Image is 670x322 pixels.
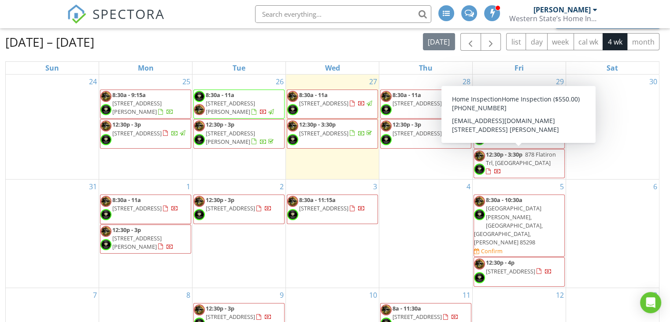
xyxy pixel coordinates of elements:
a: Sunday [44,62,61,74]
div: Western State’s Home Inspections LLC [509,14,597,23]
img: img4211c.jpg [474,120,485,131]
a: Wednesday [323,62,341,74]
span: SPECTORA [93,4,165,23]
span: 8:30a - 11a [299,91,328,99]
img: img_5820.png [474,164,485,175]
a: Go to September 3, 2025 [371,180,379,194]
div: [PERSON_NAME] [533,5,591,14]
a: Go to September 6, 2025 [651,180,659,194]
a: Go to August 27, 2025 [367,75,379,89]
img: img_5820.png [287,134,298,145]
a: Monday [136,62,155,74]
span: [STREET_ADDRESS] [392,99,442,107]
a: 8:30a - 12p [STREET_ADDRESS] [474,90,565,119]
a: 12:30p - 4p [STREET_ADDRESS] [474,257,565,286]
a: Go to September 2, 2025 [278,180,285,194]
a: Go to August 26, 2025 [274,75,285,89]
a: Saturday [605,62,620,74]
span: [STREET_ADDRESS] [299,129,348,137]
span: [STREET_ADDRESS] [299,99,348,107]
span: [STREET_ADDRESS] [206,313,255,321]
span: 12:30p - 4p [486,258,515,266]
a: 8:30a - 11:15a [STREET_ADDRESS] [287,195,378,224]
td: Go to August 26, 2025 [192,75,286,180]
img: img_5820.png [100,209,111,220]
a: 8:30a - 11a [STREET_ADDRESS] [392,91,459,107]
a: 12:30p - 3:30p 878 Flatiron Trl, [GEOGRAPHIC_DATA] [474,149,565,178]
td: Go to September 2, 2025 [192,180,286,288]
a: 8:30a - 10:30a [GEOGRAPHIC_DATA][PERSON_NAME], [GEOGRAPHIC_DATA], [GEOGRAPHIC_DATA], [PERSON_NAME... [474,196,543,246]
a: 8:30a - 11a [STREET_ADDRESS] [299,91,374,107]
a: Go to September 13, 2025 [648,288,659,302]
a: Tuesday [231,62,247,74]
button: list [506,33,526,50]
button: cal wk [574,33,603,50]
img: img4211c.jpg [474,196,485,207]
img: img4211c.jpg [100,91,111,102]
span: 12:30p - 3p [112,120,141,128]
img: img_5820.png [100,134,111,145]
img: img_5820.png [287,104,298,115]
a: Go to September 1, 2025 [185,180,192,194]
a: 12:30p - 3p [STREET_ADDRESS] [112,120,187,137]
img: img_5820.png [474,209,485,220]
a: 8:30a - 11a [STREET_ADDRESS][PERSON_NAME] [193,90,285,119]
a: 8:30a - 12p [STREET_ADDRESS] [486,91,552,107]
span: 8:30a - 10:30a [486,196,522,204]
img: img_5820.png [194,134,205,145]
a: 8:30a - 9:15a [STREET_ADDRESS][PERSON_NAME] [112,91,174,116]
span: [STREET_ADDRESS] [112,204,162,212]
img: img4211c.jpg [287,91,298,102]
a: 8:30a - 11a [STREET_ADDRESS] [112,196,178,212]
span: [STREET_ADDRESS] [486,129,535,137]
td: Go to August 27, 2025 [286,75,379,180]
span: [STREET_ADDRESS] [392,313,442,321]
img: img4211c.jpg [194,196,205,207]
span: [STREET_ADDRESS] [486,267,535,275]
span: 12:30p - 3p [206,120,234,128]
span: [STREET_ADDRESS] [299,204,348,212]
img: img4211c.jpg [100,196,111,207]
a: 12:30p - 3p [STREET_ADDRESS][PERSON_NAME] [100,225,191,254]
a: Go to August 24, 2025 [87,75,99,89]
a: Confirm [474,247,503,255]
span: 12:30p - 3p [112,226,141,234]
img: img4211c.jpg [474,91,485,102]
img: The Best Home Inspection Software - Spectora [67,4,86,24]
img: img4211c.jpg [194,304,205,315]
img: img_5820.png [474,134,485,145]
button: month [627,33,659,50]
a: Go to August 31, 2025 [87,180,99,194]
span: [STREET_ADDRESS][PERSON_NAME] [206,99,255,116]
a: 8a - 11:30a [STREET_ADDRESS] [392,304,459,321]
img: img_5820.png [287,209,298,220]
a: Go to September 9, 2025 [278,288,285,302]
a: 8:30a - 10:30a [GEOGRAPHIC_DATA][PERSON_NAME], [GEOGRAPHIC_DATA], [GEOGRAPHIC_DATA], [PERSON_NAME... [474,195,565,257]
a: 12:30p - 3:30p [STREET_ADDRESS] [474,119,565,148]
a: 12:30p - 3:30p [STREET_ADDRESS] [299,120,374,137]
div: Confirm [481,247,503,255]
a: Friday [513,62,526,74]
img: img4211c.jpg [194,120,205,131]
span: 8:30a - 9:15a [112,91,146,99]
span: 12:30p - 3p [206,196,234,204]
a: Thursday [417,62,434,74]
img: img4211c.jpg [287,120,298,131]
a: 12:30p - 3:30p 878 Flatiron Trl, [GEOGRAPHIC_DATA] [486,150,556,175]
a: Go to August 25, 2025 [181,75,192,89]
img: img_5820.png [100,239,111,250]
a: 8:30a - 11a [STREET_ADDRESS] [380,90,471,119]
td: Go to August 29, 2025 [472,75,566,180]
td: Go to September 1, 2025 [99,180,192,288]
a: Go to September 8, 2025 [185,288,192,302]
img: img4211c.jpg [100,226,111,237]
img: img_5820.png [381,104,392,115]
img: img4211c.jpg [474,150,485,161]
span: 12:30p - 3p [392,120,421,128]
a: 12:30p - 3p [STREET_ADDRESS] [206,196,272,212]
span: 12:30p - 3:30p [299,120,336,128]
span: [STREET_ADDRESS] [392,129,442,137]
td: Go to August 28, 2025 [379,75,472,180]
button: 4 wk [603,33,627,50]
td: Go to August 24, 2025 [6,75,99,180]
